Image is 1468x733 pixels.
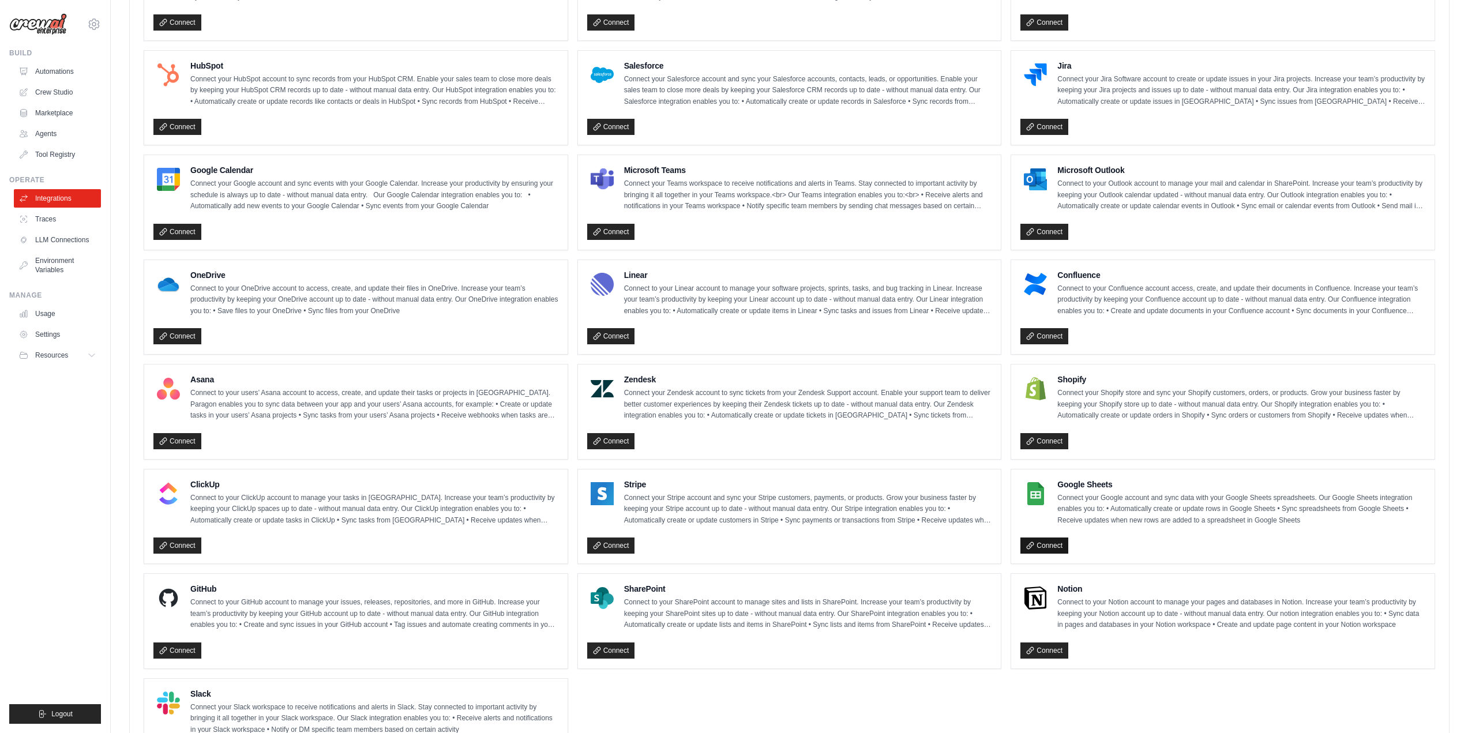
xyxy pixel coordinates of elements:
span: Resources [35,351,68,360]
h4: GitHub [190,583,558,595]
h4: Google Calendar [190,164,558,176]
img: Google Calendar Logo [157,168,180,191]
p: Connect your Zendesk account to sync tickets from your Zendesk Support account. Enable your suppo... [624,388,992,422]
img: Slack Logo [157,691,180,715]
a: Connect [1020,119,1068,135]
h4: Stripe [624,479,992,490]
a: Tool Registry [14,145,101,164]
img: Shopify Logo [1024,377,1047,400]
img: Jira Logo [1024,63,1047,87]
h4: Jira [1057,60,1425,72]
h4: Asana [190,374,558,385]
h4: ClickUp [190,479,558,490]
img: OneDrive Logo [157,273,180,296]
img: GitHub Logo [157,587,180,610]
div: Manage [9,291,101,300]
a: LLM Connections [14,231,101,249]
a: Connect [587,328,635,344]
a: Connect [153,433,201,449]
a: Connect [153,14,201,31]
a: Connect [587,119,635,135]
button: Logout [9,704,101,724]
a: Marketplace [14,104,101,122]
p: Connect your Jira Software account to create or update issues in your Jira projects. Increase you... [1057,74,1425,108]
a: Connect [587,642,635,659]
p: Connect to your Confluence account access, create, and update their documents in Confluence. Incr... [1057,283,1425,317]
a: Connect [587,224,635,240]
h4: HubSpot [190,60,558,72]
p: Connect your Stripe account and sync your Stripe customers, payments, or products. Grow your busi... [624,493,992,527]
img: Linear Logo [591,273,614,296]
img: Asana Logo [157,377,180,400]
img: HubSpot Logo [157,63,180,87]
img: Notion Logo [1024,587,1047,610]
h4: Shopify [1057,374,1425,385]
a: Connect [1020,642,1068,659]
p: Connect your Shopify store and sync your Shopify customers, orders, or products. Grow your busine... [1057,388,1425,422]
h4: OneDrive [190,269,558,281]
h4: Zendesk [624,374,992,385]
p: Connect to your SharePoint account to manage sites and lists in SharePoint. Increase your team’s ... [624,597,992,631]
a: Connect [153,537,201,554]
a: Connect [587,433,635,449]
h4: Linear [624,269,992,281]
a: Connect [153,328,201,344]
p: Connect to your OneDrive account to access, create, and update their files in OneDrive. Increase ... [190,283,558,317]
a: Crew Studio [14,83,101,102]
a: Automations [14,62,101,81]
h4: Salesforce [624,60,992,72]
h4: Notion [1057,583,1425,595]
a: Connect [153,119,201,135]
img: Salesforce Logo [591,63,614,87]
a: Integrations [14,189,101,208]
div: Operate [9,175,101,185]
p: Connect your Google account and sync data with your Google Sheets spreadsheets. Our Google Sheets... [1057,493,1425,527]
a: Connect [1020,224,1068,240]
img: SharePoint Logo [591,587,614,610]
img: Stripe Logo [591,482,614,505]
a: Environment Variables [14,251,101,279]
a: Connect [587,537,635,554]
p: Connect to your Linear account to manage your software projects, sprints, tasks, and bug tracking... [624,283,992,317]
button: Resources [14,346,101,364]
p: Connect to your ClickUp account to manage your tasks in [GEOGRAPHIC_DATA]. Increase your team’s p... [190,493,558,527]
a: Connect [1020,14,1068,31]
h4: Slack [190,688,558,700]
a: Agents [14,125,101,143]
p: Connect your Salesforce account and sync your Salesforce accounts, contacts, leads, or opportunit... [624,74,992,108]
a: Settings [14,325,101,344]
p: Connect your HubSpot account to sync records from your HubSpot CRM. Enable your sales team to clo... [190,74,558,108]
img: Google Sheets Logo [1024,482,1047,505]
p: Connect to your GitHub account to manage your issues, releases, repositories, and more in GitHub.... [190,597,558,631]
p: Connect your Teams workspace to receive notifications and alerts in Teams. Stay connected to impo... [624,178,992,212]
img: Microsoft Teams Logo [591,168,614,191]
a: Traces [14,210,101,228]
a: Connect [153,224,201,240]
p: Connect to your Notion account to manage your pages and databases in Notion. Increase your team’s... [1057,597,1425,631]
h4: SharePoint [624,583,992,595]
a: Connect [1020,433,1068,449]
a: Connect [1020,328,1068,344]
img: Microsoft Outlook Logo [1024,168,1047,191]
p: Connect to your users’ Asana account to access, create, and update their tasks or projects in [GE... [190,388,558,422]
img: ClickUp Logo [157,482,180,505]
img: Zendesk Logo [591,377,614,400]
p: Connect to your Outlook account to manage your mail and calendar in SharePoint. Increase your tea... [1057,178,1425,212]
a: Usage [14,305,101,323]
h4: Microsoft Teams [624,164,992,176]
div: Build [9,48,101,58]
a: Connect [1020,537,1068,554]
img: Confluence Logo [1024,273,1047,296]
h4: Confluence [1057,269,1425,281]
span: Logout [51,709,73,719]
a: Connect [153,642,201,659]
img: Logo [9,13,67,35]
p: Connect your Google account and sync events with your Google Calendar. Increase your productivity... [190,178,558,212]
a: Connect [587,14,635,31]
h4: Google Sheets [1057,479,1425,490]
h4: Microsoft Outlook [1057,164,1425,176]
